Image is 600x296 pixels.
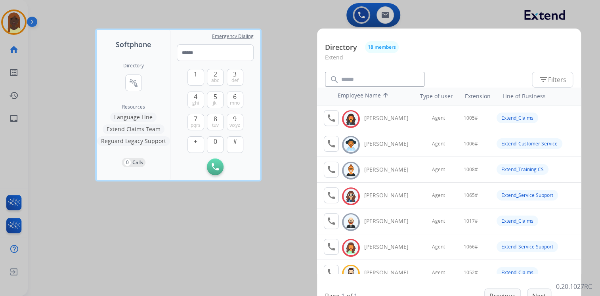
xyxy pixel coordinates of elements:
mat-icon: call [327,242,336,252]
div: Extend_Training CS [497,164,548,175]
span: tuv [212,122,219,128]
span: 1017# [464,218,478,224]
span: Softphone [116,39,151,50]
div: [PERSON_NAME] [364,114,417,122]
span: Resources [122,104,145,110]
div: [PERSON_NAME] [364,269,417,277]
div: [PERSON_NAME] [364,140,417,148]
th: Line of Business [498,88,577,104]
button: + [187,136,204,153]
span: 0 [214,137,217,146]
div: Extend_Claims [497,216,538,226]
button: Extend Claims Team [103,124,164,134]
p: 0 [124,159,131,166]
p: Calls [132,159,143,166]
span: 5 [214,92,217,101]
button: 9wxyz [227,114,243,130]
p: Extend [325,53,573,68]
button: 6mno [227,92,243,108]
mat-icon: call [327,139,336,149]
button: 1 [187,69,204,86]
span: 3 [233,69,237,79]
button: 7pqrs [187,114,204,130]
span: Agent [432,115,445,121]
span: wxyz [229,122,240,128]
div: Extend_Claims [497,267,538,278]
div: Extend_Customer Service [497,138,562,149]
mat-icon: arrow_upward [381,92,390,101]
div: Extend_Service Support [497,241,558,252]
span: 1008# [464,166,478,173]
span: abc [211,77,219,84]
span: # [233,137,237,146]
span: Agent [432,166,445,173]
th: Type of user [409,88,457,104]
p: Directory [325,42,357,53]
button: 0 [207,136,224,153]
img: avatar [345,164,357,177]
button: 0Calls [122,158,145,167]
mat-icon: call [327,191,336,200]
span: Agent [432,192,445,199]
span: def [231,77,239,84]
button: 2abc [207,69,224,86]
button: 3def [227,69,243,86]
img: avatar [345,113,357,125]
h2: Directory [123,63,144,69]
button: 4ghi [187,92,204,108]
img: call-button [212,163,219,170]
span: jkl [213,100,218,106]
div: [PERSON_NAME] [364,166,417,174]
span: Agent [432,141,445,147]
button: Language Line [110,113,157,122]
span: Agent [432,244,445,250]
img: avatar [345,190,357,202]
mat-icon: call [327,216,336,226]
span: + [194,137,197,146]
span: 1052# [464,269,478,276]
span: mno [230,100,240,106]
span: 2 [214,69,217,79]
span: 1 [194,69,197,79]
th: Employee Name [334,88,405,105]
div: [PERSON_NAME] [364,191,417,199]
span: 1006# [464,141,478,147]
span: 8 [214,114,217,124]
button: Filters [532,72,573,88]
span: Agent [432,218,445,224]
mat-icon: call [327,268,336,277]
img: avatar [345,267,357,280]
button: 8tuv [207,114,224,130]
span: 1066# [464,244,478,250]
span: 7 [194,114,197,124]
div: [PERSON_NAME] [364,243,417,251]
div: [PERSON_NAME] [364,217,417,225]
span: 1065# [464,192,478,199]
span: 1005# [464,115,478,121]
div: Extend_Service Support [497,190,558,201]
span: Filters [539,75,566,84]
span: Agent [432,269,445,276]
span: pqrs [191,122,201,128]
mat-icon: call [327,165,336,174]
mat-icon: search [330,75,339,84]
button: Reguard Legacy Support [97,136,170,146]
mat-icon: connect_without_contact [129,78,138,88]
mat-icon: filter_list [539,75,548,84]
span: 6 [233,92,237,101]
button: 5jkl [207,92,224,108]
th: Extension [461,88,494,104]
p: 0.20.1027RC [556,282,592,291]
img: avatar [345,216,357,228]
img: avatar [345,242,357,254]
span: 9 [233,114,237,124]
span: Emergency Dialing [212,33,254,40]
span: 4 [194,92,197,101]
button: # [227,136,243,153]
div: Extend_Claims [497,113,538,123]
img: avatar [345,139,357,151]
mat-icon: call [327,113,336,123]
button: 18 members [365,41,399,53]
span: ghi [192,100,199,106]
